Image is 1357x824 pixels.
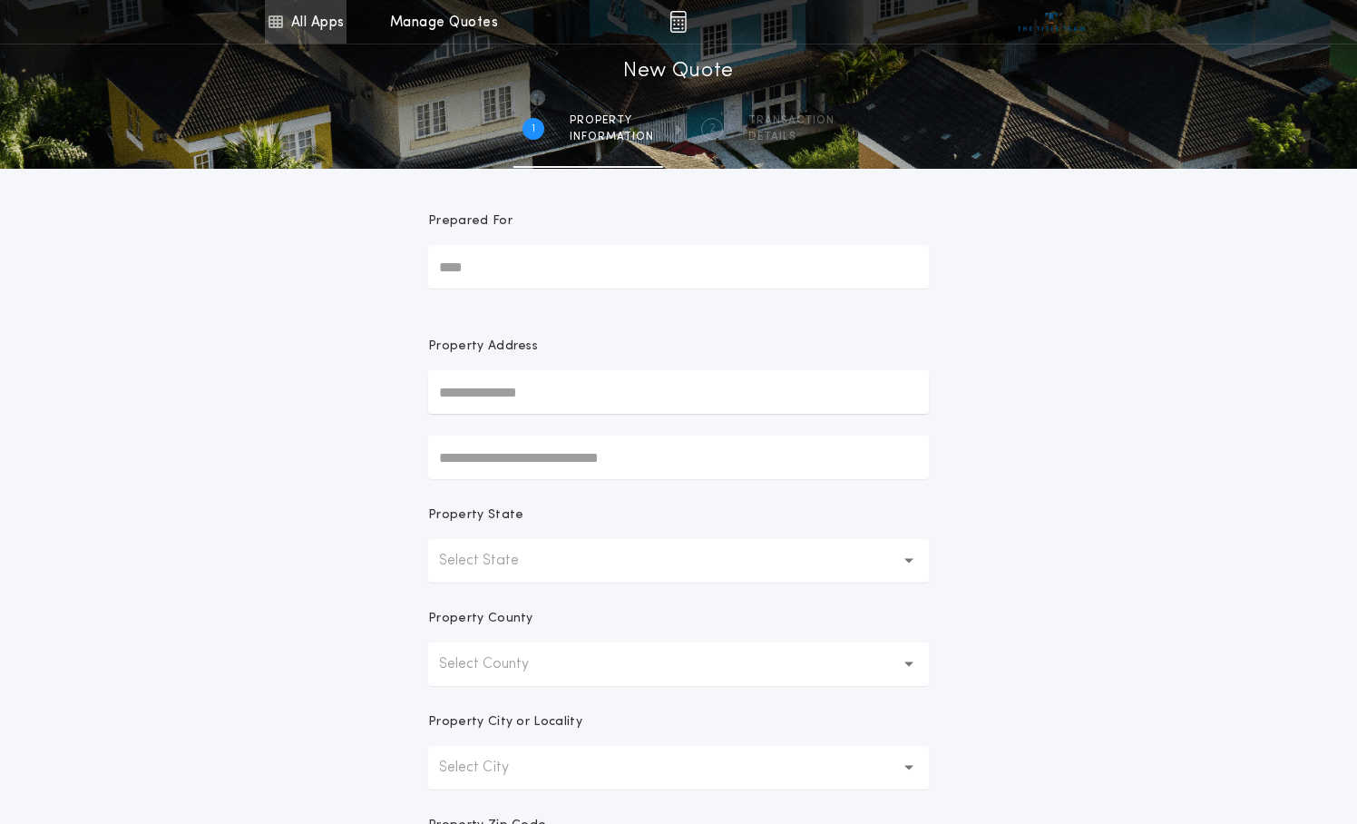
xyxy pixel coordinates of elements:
[428,713,582,731] p: Property City or Locality
[428,506,523,525] p: Property State
[428,245,929,289] input: Prepared For
[532,122,535,136] h2: 1
[428,746,929,790] button: Select City
[570,130,654,144] span: information
[439,757,538,779] p: Select City
[669,11,687,33] img: img
[428,212,513,231] p: Prepared For
[748,113,835,128] span: Transaction
[428,338,929,356] p: Property Address
[570,113,654,128] span: Property
[1018,13,1086,31] img: vs-icon
[428,610,533,628] p: Property County
[428,643,929,686] button: Select County
[709,122,716,136] h2: 2
[748,130,835,144] span: details
[428,539,929,583] button: Select State
[623,57,734,86] h1: New Quote
[439,653,558,675] p: Select County
[439,550,548,572] p: Select State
